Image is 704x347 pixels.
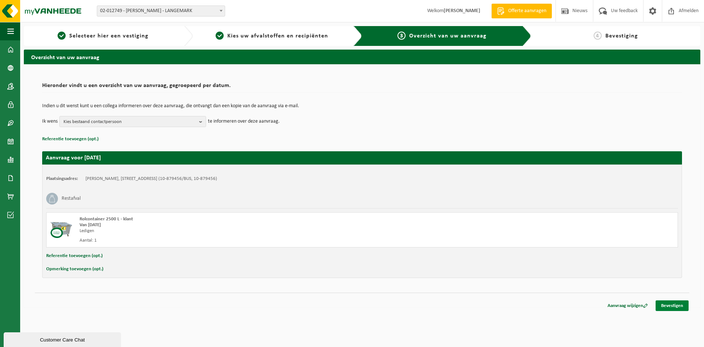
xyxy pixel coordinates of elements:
iframe: chat widget [4,331,122,347]
img: WB-2500-CU.png [50,216,72,238]
a: Aanvraag wijzigen [602,300,653,311]
h3: Restafval [62,193,81,205]
h2: Hieronder vindt u een overzicht van uw aanvraag, gegroepeerd per datum. [42,83,682,93]
span: 1 [58,32,66,40]
a: Bevestigen [656,300,689,311]
h2: Overzicht van uw aanvraag [24,50,700,64]
p: Indien u dit wenst kunt u een collega informeren over deze aanvraag, die ontvangt dan een kopie v... [42,104,682,109]
span: Kies uw afvalstoffen en recipiënten [227,33,328,39]
span: 3 [397,32,406,40]
span: Rolcontainer 2500 L - klant [80,217,133,221]
span: Selecteer hier een vestiging [69,33,148,39]
div: Ledigen [80,228,392,234]
span: 02-012749 - DEMAGRI LANGEMARK - LANGEMARK [97,6,225,16]
strong: Plaatsingsadres: [46,176,78,181]
a: Offerte aanvragen [491,4,552,18]
button: Referentie toevoegen (opt.) [42,134,99,144]
button: Opmerking toevoegen (opt.) [46,264,103,274]
span: 02-012749 - DEMAGRI LANGEMARK - LANGEMARK [97,6,225,17]
p: te informeren over deze aanvraag. [208,116,280,127]
button: Kies bestaand contactpersoon [59,116,206,127]
strong: Van [DATE] [80,223,101,227]
span: Offerte aanvragen [506,7,548,15]
span: 4 [594,32,602,40]
a: 1Selecteer hier een vestiging [27,32,178,40]
strong: Aanvraag voor [DATE] [46,155,101,161]
p: Ik wens [42,116,58,127]
a: 2Kies uw afvalstoffen en recipiënten [197,32,347,40]
div: Aantal: 1 [80,238,392,243]
span: Bevestiging [605,33,638,39]
button: Referentie toevoegen (opt.) [46,251,103,261]
span: Overzicht van uw aanvraag [409,33,487,39]
td: [PERSON_NAME], [STREET_ADDRESS] (10-879456/BUS, 10-879456) [85,176,217,182]
span: Kies bestaand contactpersoon [63,116,196,127]
span: 2 [216,32,224,40]
strong: [PERSON_NAME] [444,8,480,14]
